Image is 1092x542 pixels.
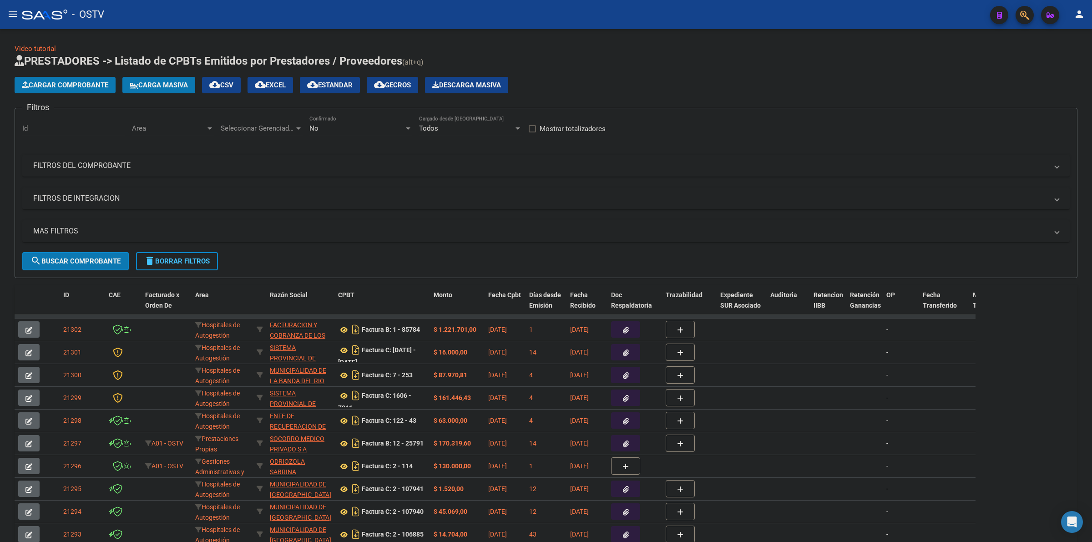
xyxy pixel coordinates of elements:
[362,531,424,538] strong: Factura C: 2 - 106885
[350,527,362,542] i: Descargar documento
[22,220,1070,242] mat-expansion-panel-header: MAS FILTROS
[362,326,420,334] strong: Factura B: 1 - 85784
[846,285,883,325] datatable-header-cell: Retención Ganancias
[886,440,888,447] span: -
[63,326,81,333] span: 21302
[488,417,507,424] span: [DATE]
[270,367,326,395] span: MUNICIPALIDAD DE LA BANDA DEL RIO SALI
[434,508,467,515] strong: $ 45.069,00
[22,81,108,89] span: Cargar Comprobante
[662,285,717,325] datatable-header-cell: Trazabilidad
[529,371,533,379] span: 4
[886,531,888,538] span: -
[136,252,218,270] button: Borrar Filtros
[22,155,1070,177] mat-expansion-panel-header: FILTROS DEL COMPROBANTE
[1074,9,1085,20] mat-icon: person
[122,77,195,93] button: Carga Masiva
[338,347,416,366] strong: Factura C: [DATE] - [DATE]
[63,531,81,538] span: 21293
[367,77,418,93] button: Gecros
[570,394,589,401] span: [DATE]
[434,291,452,299] span: Monto
[72,5,104,25] span: - OSTV
[529,394,533,401] span: 4
[362,417,416,425] strong: Factura C: 122 - 43
[63,371,81,379] span: 21300
[434,326,476,333] strong: $ 1.221.701,00
[717,285,767,325] datatable-header-cell: Expediente SUR Asociado
[33,193,1048,203] mat-panel-title: FILTROS DE INTEGRACION
[195,367,240,385] span: Hospitales de Autogestión
[886,394,888,401] span: -
[425,77,508,93] button: Descarga Masiva
[666,291,703,299] span: Trazabilidad
[63,394,81,401] span: 21299
[570,462,589,470] span: [DATE]
[570,349,589,356] span: [DATE]
[195,344,240,362] span: Hospitales de Autogestión
[488,394,507,401] span: [DATE]
[488,508,507,515] span: [DATE]
[886,485,888,492] span: -
[350,413,362,428] i: Descargar documento
[195,503,240,521] span: Hospitales de Autogestión
[488,440,507,447] span: [DATE]
[529,485,536,492] span: 12
[529,417,533,424] span: 4
[195,390,240,407] span: Hospitales de Autogestión
[350,343,362,357] i: Descargar documento
[105,285,142,325] datatable-header-cell: CAE
[529,291,561,309] span: Días desde Emisión
[570,531,589,538] span: [DATE]
[570,485,589,492] span: [DATE]
[33,226,1048,236] mat-panel-title: MAS FILTROS
[529,349,536,356] span: 14
[142,285,192,325] datatable-header-cell: Facturado x Orden De
[570,291,596,309] span: Fecha Recibido
[15,55,402,67] span: PRESTADORES -> Listado de CPBTs Emitidos por Prestadores / Proveedores
[362,372,413,379] strong: Factura C: 7 - 253
[362,508,424,516] strong: Factura C: 2 - 107940
[63,485,81,492] span: 21295
[529,440,536,447] span: 14
[270,320,331,339] div: 30715497456
[334,285,430,325] datatable-header-cell: CPBT
[60,285,105,325] datatable-header-cell: ID
[192,285,253,325] datatable-header-cell: Area
[374,81,411,89] span: Gecros
[529,462,533,470] span: 1
[886,326,888,333] span: -
[529,531,536,538] span: 43
[145,291,179,309] span: Facturado x Orden De
[362,440,424,447] strong: Factura B: 12 - 25791
[607,285,662,325] datatable-header-cell: Doc Respaldatoria
[434,417,467,424] strong: $ 63.000,00
[434,462,471,470] strong: $ 130.000,00
[488,349,507,356] span: [DATE]
[270,365,331,385] div: 30675264194
[30,255,41,266] mat-icon: search
[570,508,589,515] span: [DATE]
[886,371,888,379] span: -
[152,462,183,470] span: A01 - OSTV
[195,458,244,486] span: Gestiones Administrativas y Otros
[63,417,81,424] span: 21298
[434,440,471,447] strong: $ 170.319,60
[195,291,209,299] span: Area
[434,485,464,492] strong: $ 1.520,00
[195,435,238,453] span: Prestaciones Propias
[270,343,331,362] div: 30691822849
[270,479,331,498] div: 30999262542
[270,390,316,418] span: SISTEMA PROVINCIAL DE SALUD
[144,257,210,265] span: Borrar Filtros
[270,291,308,299] span: Razón Social
[221,124,294,132] span: Seleccionar Gerenciador
[886,417,888,424] span: -
[195,412,240,430] span: Hospitales de Autogestión
[350,436,362,451] i: Descargar documento
[969,285,1019,325] datatable-header-cell: Monto Transferido
[350,368,362,382] i: Descargar documento
[22,252,129,270] button: Buscar Comprobante
[63,462,81,470] span: 21296
[63,508,81,515] span: 21294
